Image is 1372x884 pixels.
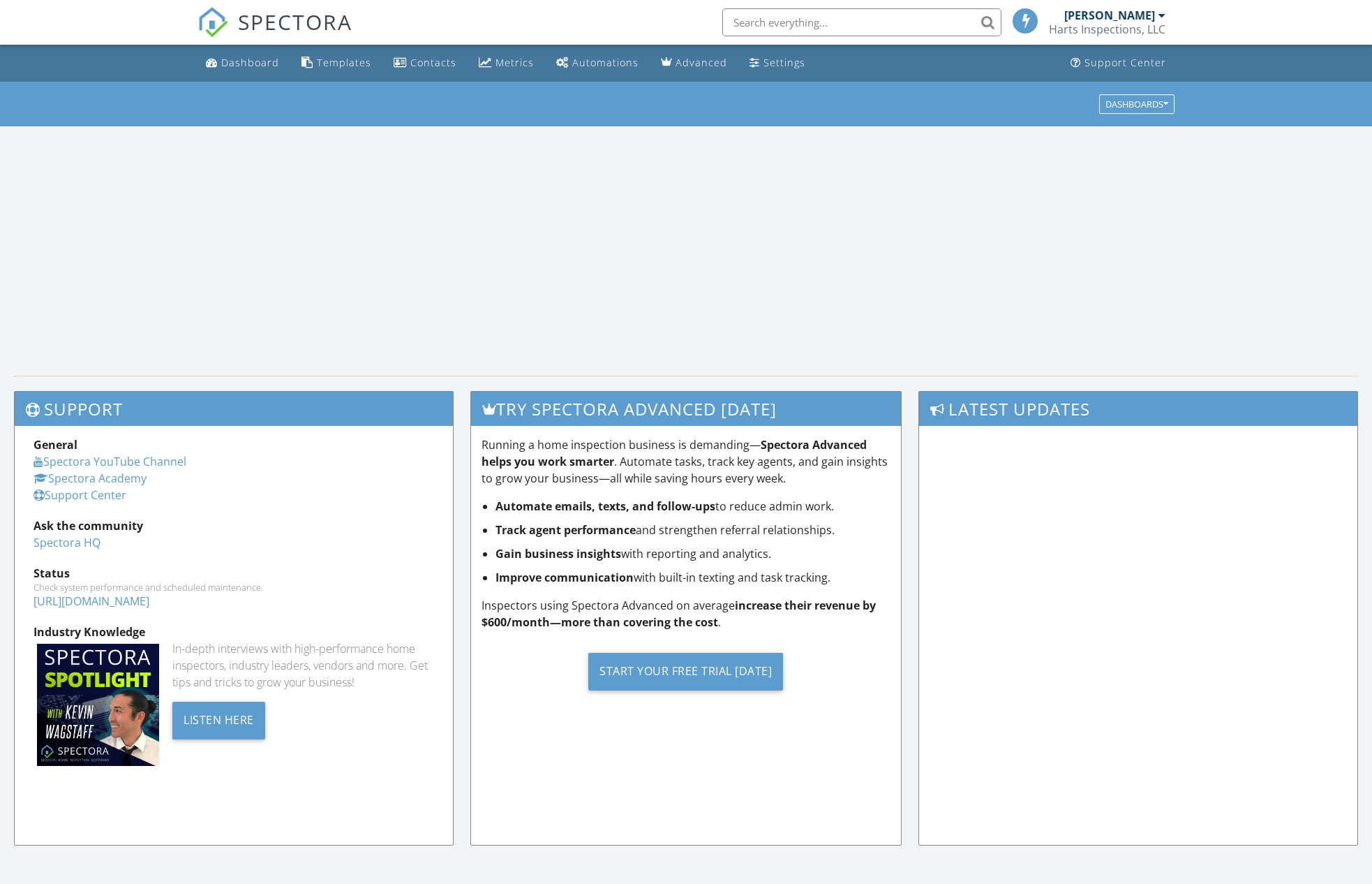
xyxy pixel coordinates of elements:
[197,19,352,48] a: SPECTORA
[655,50,733,76] a: Advanced
[197,7,228,38] img: The Best Home Inspection Software - Spectora
[1084,56,1166,69] div: Support Center
[33,565,434,582] div: Status
[33,624,434,640] div: Industry Knowledge
[1099,94,1175,114] button: Dashboards
[33,582,434,593] div: Check system performance and scheduled maintenance.
[238,7,352,36] span: SPECTORA
[33,471,147,486] a: Spectora Academy
[1065,50,1172,76] a: Support Center
[33,535,100,550] a: Spectora HQ
[495,522,890,538] li: and strengthen referral relationships.
[296,50,377,76] a: Templates
[495,499,715,514] strong: Automate emails, texts, and follow-ups
[473,50,539,76] a: Metrics
[317,56,371,69] div: Templates
[172,712,265,727] a: Listen Here
[482,598,876,630] strong: increase their revenue by $600/month—more than covering the cost
[495,569,890,586] li: with built-in texting and task tracking.
[676,56,727,69] div: Advanced
[172,702,265,739] div: Listen Here
[33,517,434,534] div: Ask the community
[495,545,890,562] li: with reporting and analytics.
[33,437,77,452] strong: General
[33,487,126,503] a: Support Center
[1064,8,1155,22] div: [PERSON_NAME]
[763,56,805,69] div: Settings
[172,640,434,691] div: In-depth interviews with high-performance home inspectors, industry leaders, vendors and more. Ge...
[722,8,1001,36] input: Search everything...
[495,498,890,515] li: to reduce admin work.
[919,392,1357,426] h3: Latest Updates
[15,392,453,426] h3: Support
[388,50,462,76] a: Contacts
[482,597,890,631] p: Inspectors using Spectora Advanced on average .
[1105,99,1168,109] div: Dashboards
[495,546,621,561] strong: Gain business insights
[33,454,186,469] a: Spectora YouTube Channel
[572,56,639,69] div: Automations
[1049,22,1165,36] div: Harts Inspections, LLC
[495,56,534,69] div: Metrics
[33,594,149,609] a: [URL][DOMAIN_NAME]
[482,642,890,701] a: Start Your Free Trial [DATE]
[744,50,811,76] a: Settings
[37,644,159,766] img: Spectoraspolightmain
[471,392,901,426] h3: Try spectora advanced [DATE]
[588,653,783,691] div: Start Your Free Trial [DATE]
[200,50,285,76] a: Dashboard
[495,522,636,538] strong: Track agent performance
[410,56,456,69] div: Contacts
[221,56,279,69] div: Dashboard
[482,436,890,487] p: Running a home inspection business is demanding— . Automate tasks, track key agents, and gain ins...
[551,50,644,76] a: Automations (Basic)
[495,570,634,585] strong: Improve communication
[482,437,867,469] strong: Spectora Advanced helps you work smarter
